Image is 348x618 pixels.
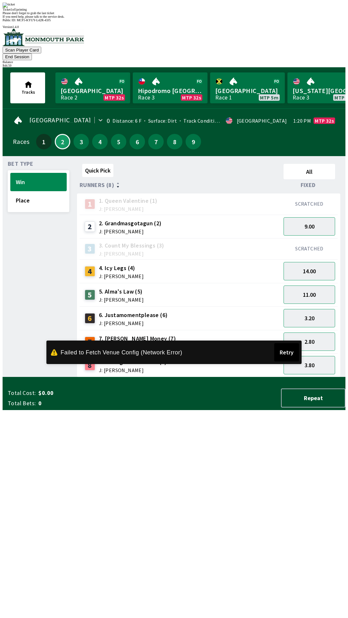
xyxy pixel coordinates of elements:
[36,134,52,149] button: 1
[167,134,182,149] button: 8
[260,95,278,100] span: MTP 5m
[3,8,345,11] div: Ticket 1 of 1 printing
[99,229,162,234] span: J: [PERSON_NAME]
[38,139,50,144] span: 1
[131,139,143,144] span: 6
[99,274,144,279] span: J: [PERSON_NAME]
[3,11,345,15] div: Please don't forget to grab the last ticket
[304,223,314,230] span: 9.00
[281,182,338,188] div: Fixed
[99,219,162,228] span: 2. Grandmasgotagun (2)
[61,95,77,100] div: Race 2
[10,72,45,103] button: Tracks
[284,356,335,374] button: 3.80
[99,206,158,211] span: J: [PERSON_NAME]
[3,64,345,67] div: $ 44.50
[99,311,168,319] span: 6. Justamomentplease (6)
[61,350,182,355] div: Failed to Fetch Venue Config (Network Error)
[85,313,95,323] div: 6
[8,389,36,397] span: Total Cost:
[287,394,340,402] span: Repeat
[293,95,309,100] div: Race 3
[3,3,15,8] img: ticket
[13,139,29,144] div: Races
[130,134,145,149] button: 6
[85,199,95,209] div: 1
[112,139,125,144] span: 5
[99,297,144,302] span: J: [PERSON_NAME]
[55,134,70,149] button: 2
[85,266,95,276] div: 4
[22,89,35,95] span: Tracks
[138,95,155,100] div: Race 3
[274,343,299,361] button: Retry
[284,332,335,351] button: 2.80
[186,134,201,149] button: 9
[293,118,311,123] span: 1:20 PM
[303,267,316,275] span: 14.00
[3,18,345,22] div: Public ID:
[17,18,51,22] span: MCF5-KYUY-L42R-43J5
[112,117,141,124] span: Distance: 6 F
[85,337,95,347] div: 7
[284,245,335,252] div: SCRATCHED
[150,139,162,144] span: 7
[99,264,144,272] span: 4. Icy Legs (4)
[10,173,67,191] button: Win
[169,139,181,144] span: 8
[210,72,285,103] a: [GEOGRAPHIC_DATA]Race 1MTP 5m
[73,134,89,149] button: 3
[177,117,234,124] span: Track Condition: Firm
[148,134,164,149] button: 7
[304,361,314,369] span: 3.80
[301,183,316,188] span: Fixed
[75,139,87,144] span: 3
[55,72,130,103] a: [GEOGRAPHIC_DATA]Race 2MTP 32s
[80,183,114,188] span: Runners (8)
[281,389,345,407] button: Repeat
[284,309,335,327] button: 3.20
[85,244,95,254] div: 3
[286,168,332,175] span: All
[80,182,281,188] div: Runners (8)
[8,161,33,166] span: Bet Type
[105,95,124,100] span: MTP 32s
[284,262,335,280] button: 14.00
[10,191,67,210] button: Place
[99,287,144,296] span: 5. Alma's Law (5)
[3,60,345,64] div: Balance
[16,197,61,204] span: Place
[138,87,202,95] span: Hipodromo [GEOGRAPHIC_DATA]
[3,25,345,29] div: Version 1.4.0
[85,221,95,232] div: 2
[215,95,232,100] div: Race 1
[99,368,167,373] span: J: [PERSON_NAME]
[107,118,110,123] div: 0
[99,241,164,250] span: 3. Count My Blessings (3)
[3,15,64,18] span: If you need help, please talk to the service desk.
[304,314,314,322] span: 3.20
[111,134,126,149] button: 5
[182,95,201,100] span: MTP 32s
[141,117,177,124] span: Surface: Dirt
[284,217,335,236] button: 9.00
[237,118,287,123] div: [GEOGRAPHIC_DATA]
[284,164,335,179] button: All
[82,164,113,177] button: Quick Pick
[85,290,95,300] div: 5
[304,338,314,345] span: 2.80
[38,399,140,407] span: 0
[284,286,335,304] button: 11.00
[3,53,32,60] button: End Session
[61,87,125,95] span: [GEOGRAPHIC_DATA]
[99,321,168,326] span: J: [PERSON_NAME]
[16,178,61,186] span: Win
[133,72,208,103] a: Hipodromo [GEOGRAPHIC_DATA]Race 3MTP 32s
[303,291,316,298] span: 11.00
[92,134,108,149] button: 4
[8,399,36,407] span: Total Bets:
[187,139,199,144] span: 9
[99,197,158,205] span: 1. Queen Valentine (1)
[280,349,294,356] span: Retry
[99,334,176,343] span: 7. [PERSON_NAME] Money (7)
